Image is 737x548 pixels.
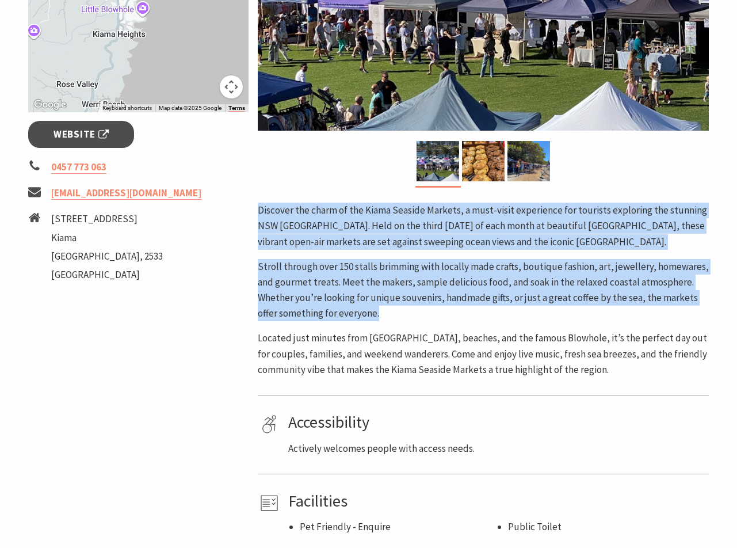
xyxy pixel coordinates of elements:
a: Terms (opens in new tab) [228,105,245,112]
li: Public Toilet [508,519,705,535]
img: Market ptoduce [462,141,505,181]
li: [STREET_ADDRESS] [51,211,163,227]
span: Website [54,127,109,142]
h4: Accessibility [288,413,705,432]
li: [GEOGRAPHIC_DATA], 2533 [51,249,163,264]
a: 0457 773 063 [51,161,106,174]
p: Actively welcomes people with access needs. [288,441,705,456]
img: market photo [507,141,550,181]
a: Website [28,121,135,148]
p: Located just minutes from [GEOGRAPHIC_DATA], beaches, and the famous Blowhole, it’s the perfect d... [258,330,709,378]
button: Map camera controls [220,75,243,98]
button: Keyboard shortcuts [102,104,152,112]
li: [GEOGRAPHIC_DATA] [51,267,163,283]
li: Kiama [51,230,163,246]
img: Kiama Seaside Market [417,141,459,181]
p: Stroll through over 150 stalls brimming with locally made crafts, boutique fashion, art, jeweller... [258,259,709,322]
a: [EMAIL_ADDRESS][DOMAIN_NAME] [51,187,201,200]
span: Map data ©2025 Google [159,105,222,111]
a: Open this area in Google Maps (opens a new window) [31,97,69,112]
p: Discover the charm of the Kiama Seaside Markets, a must-visit experience for tourists exploring t... [258,203,709,250]
img: Google [31,97,69,112]
h4: Facilities [288,492,705,511]
li: Pet Friendly - Enquire [300,519,497,535]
